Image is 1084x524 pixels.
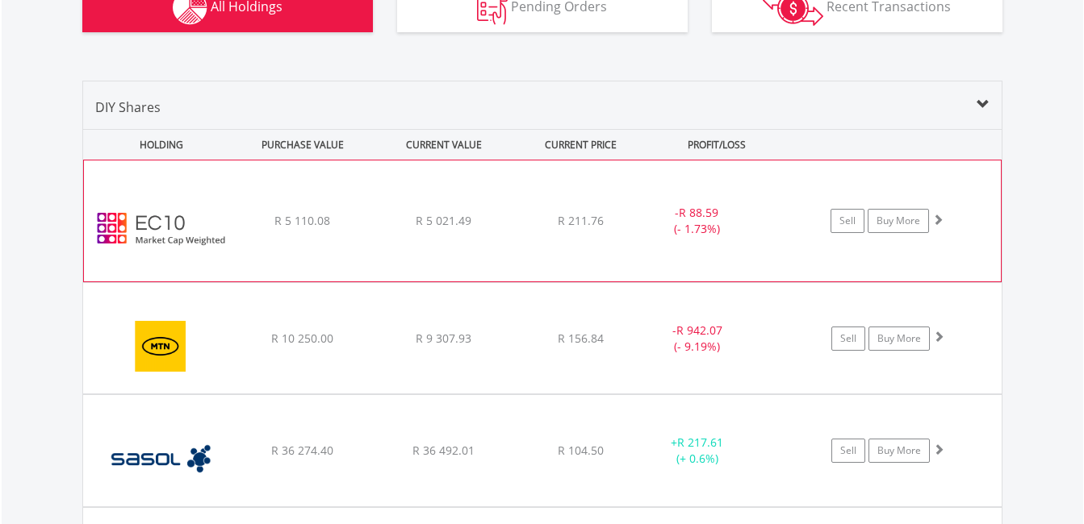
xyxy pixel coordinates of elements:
a: Sell [831,209,864,233]
img: EC10.EC.EC10.png [92,181,231,277]
a: Sell [831,326,865,351]
div: + (+ 0.6%) [637,435,759,467]
span: R 104.50 [558,443,604,458]
div: CURRENT VALUE [375,130,513,160]
span: R 10 250.00 [271,331,333,346]
a: Sell [831,439,865,463]
div: CURRENT PRICE [516,130,644,160]
a: Buy More [868,326,930,351]
span: R 5 021.49 [416,213,471,228]
img: EQU.ZA.MTN.png [91,303,230,389]
span: R 211.76 [558,213,604,228]
span: R 217.61 [677,435,723,450]
span: R 156.84 [558,331,604,346]
span: R 36 274.40 [271,443,333,458]
img: EQU.ZA.SOL.png [91,415,230,502]
div: PROFIT/LOSS [648,130,786,160]
span: R 942.07 [676,322,722,338]
div: - (- 9.19%) [637,322,759,355]
span: R 36 492.01 [412,443,475,458]
a: Buy More [868,439,930,463]
div: PURCHASE VALUE [234,130,372,160]
div: HOLDING [84,130,231,160]
span: R 5 110.08 [274,213,330,228]
span: R 9 307.93 [416,331,471,346]
div: - (- 1.73%) [636,205,757,237]
a: Buy More [868,209,929,233]
span: R 88.59 [679,205,718,220]
span: DIY Shares [95,98,161,116]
